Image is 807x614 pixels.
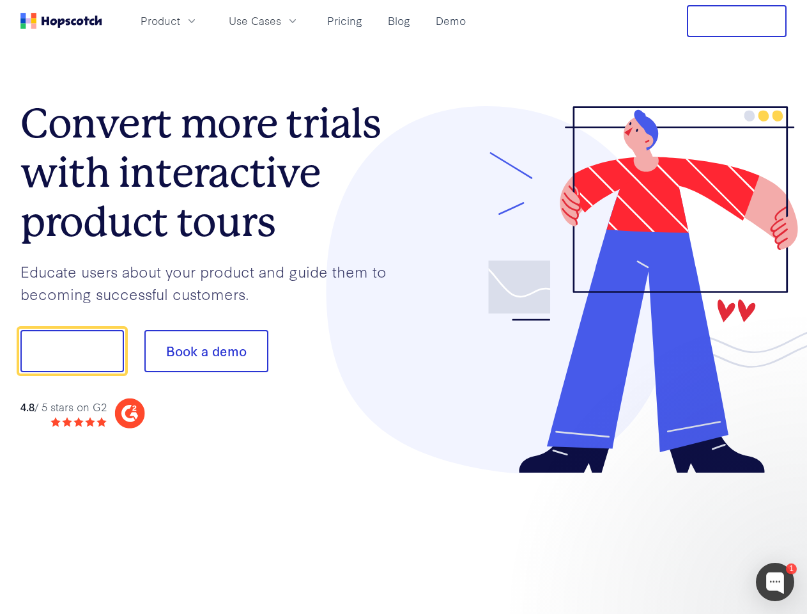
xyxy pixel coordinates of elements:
strong: 4.8 [20,399,35,414]
button: Product [133,10,206,31]
div: / 5 stars on G2 [20,399,107,415]
a: Blog [383,10,415,31]
h1: Convert more trials with interactive product tours [20,99,404,246]
div: 1 [786,563,797,574]
a: Home [20,13,102,29]
a: Pricing [322,10,367,31]
span: Use Cases [229,13,281,29]
button: Book a demo [144,330,268,372]
p: Educate users about your product and guide them to becoming successful customers. [20,260,404,304]
span: Product [141,13,180,29]
a: Demo [431,10,471,31]
button: Show me! [20,330,124,372]
button: Use Cases [221,10,307,31]
button: Free Trial [687,5,787,37]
